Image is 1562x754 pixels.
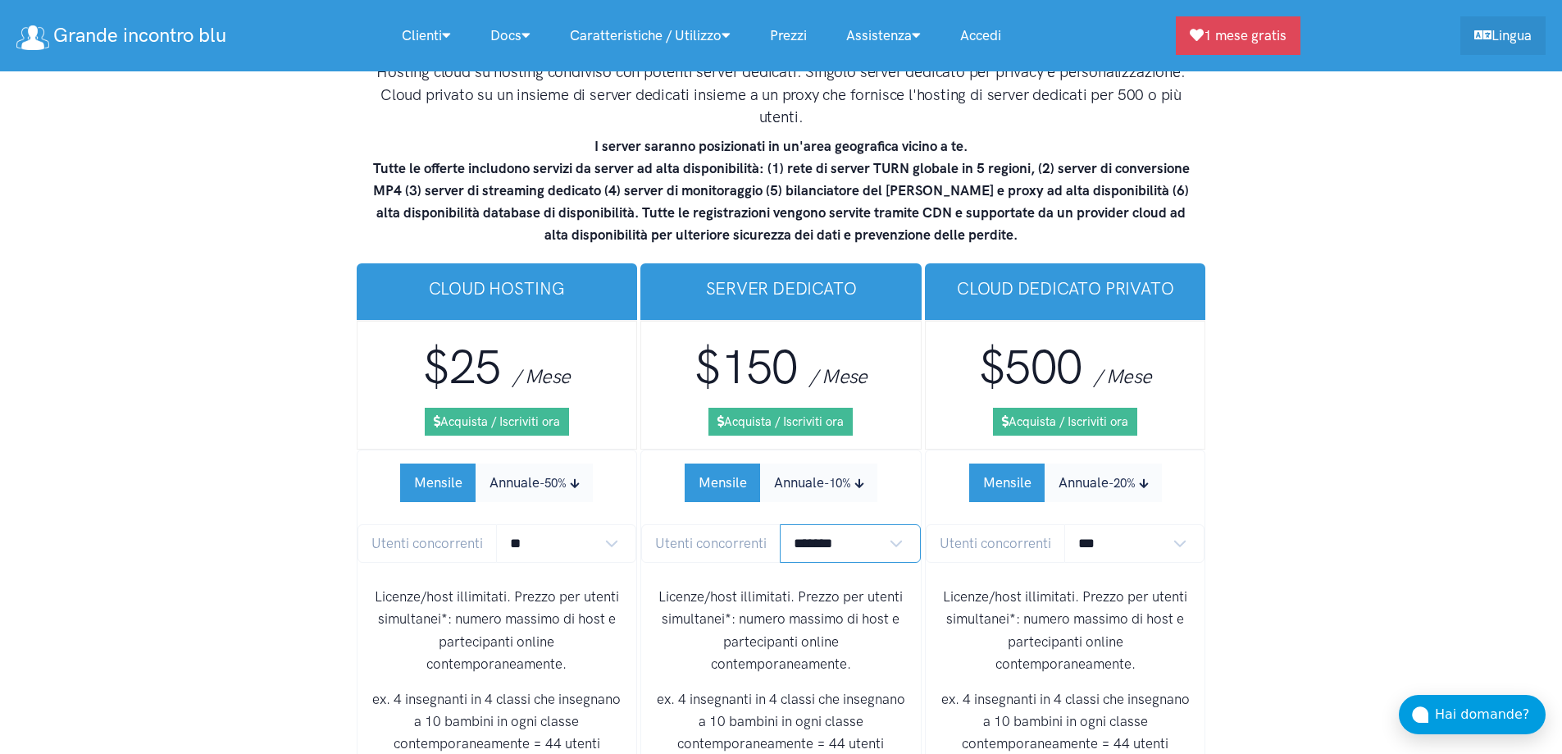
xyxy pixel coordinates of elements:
div: Hai domande? [1435,704,1546,725]
h3: Cloud dedicato privato [938,276,1193,300]
button: Annuale-20% [1045,464,1162,502]
button: Mensile [400,464,476,502]
h4: Hosting cloud su hosting condiviso con potenti server dedicati. Singolo server dedicato per priva... [371,61,1191,129]
img: logo [16,25,49,50]
span: / Mese [1094,364,1152,388]
small: -20% [1109,476,1136,491]
a: Lingua [1460,16,1546,55]
a: Clienti [382,18,471,53]
button: Mensile [969,464,1045,502]
strong: I server saranno posizionati in un'area geografica vicino a te. Tutte le offerte includono serviz... [373,138,1190,244]
a: Prezzi [750,18,827,53]
div: Subscription Period [685,464,877,502]
span: Utenti concorrenti [641,524,781,563]
span: Utenti concorrenti [357,524,497,563]
h3: Server Dedicato [653,276,909,300]
small: -50% [540,476,567,491]
p: Licenze/host illimitati. Prezzo per utenti simultanei*: numero massimo di host e partecipanti onl... [371,586,624,675]
button: Hai domande? [1399,695,1546,734]
span: Utenti concorrenti [926,524,1065,563]
p: Licenze/host illimitati. Prezzo per utenti simultanei*: numero massimo di host e partecipanti onl... [654,586,908,675]
span: $150 [694,339,798,395]
p: Licenze/host illimitati. Prezzo per utenti simultanei*: numero massimo di host e partecipanti onl... [939,586,1192,675]
button: Mensile [685,464,761,502]
button: Annuale-50% [476,464,593,502]
button: Annuale-10% [760,464,877,502]
a: 1 mese gratis [1176,16,1300,55]
span: $500 [979,339,1082,395]
div: Subscription Period [969,464,1162,502]
h3: cloud hosting [370,276,625,300]
a: Acquista / Iscriviti ora [708,408,853,436]
span: / Mese [809,364,868,388]
span: / Mese [512,364,571,388]
a: Docs [471,18,550,53]
a: Acquista / Iscriviti ora [993,408,1137,436]
a: Caratteristiche / Utilizzo [550,18,750,53]
a: Acquista / Iscriviti ora [425,408,569,436]
a: Accedi [940,18,1021,53]
span: $25 [423,339,500,395]
small: -10% [824,476,851,491]
a: Grande incontro blu [16,18,226,53]
div: Subscription Period [400,464,593,502]
a: Assistenza [827,18,940,53]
